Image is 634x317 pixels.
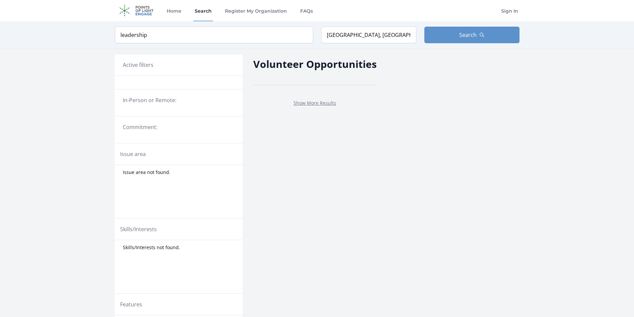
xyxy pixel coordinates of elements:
h3: Active filters [123,61,153,69]
button: Search [424,27,520,43]
legend: Commitment: [123,123,235,131]
span: Search [459,31,477,39]
h2: Volunteer Opportunities [253,57,377,72]
span: Skills/Interests not found. [123,244,180,251]
a: Show More Results [294,100,336,106]
input: Location [321,27,416,43]
legend: Issue area [120,150,146,158]
legend: In-Person or Remote: [123,96,235,104]
legend: Skills/Interests [120,225,157,233]
span: Issue area not found. [123,169,170,176]
input: Keyword [115,27,313,43]
legend: Features [120,300,142,308]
